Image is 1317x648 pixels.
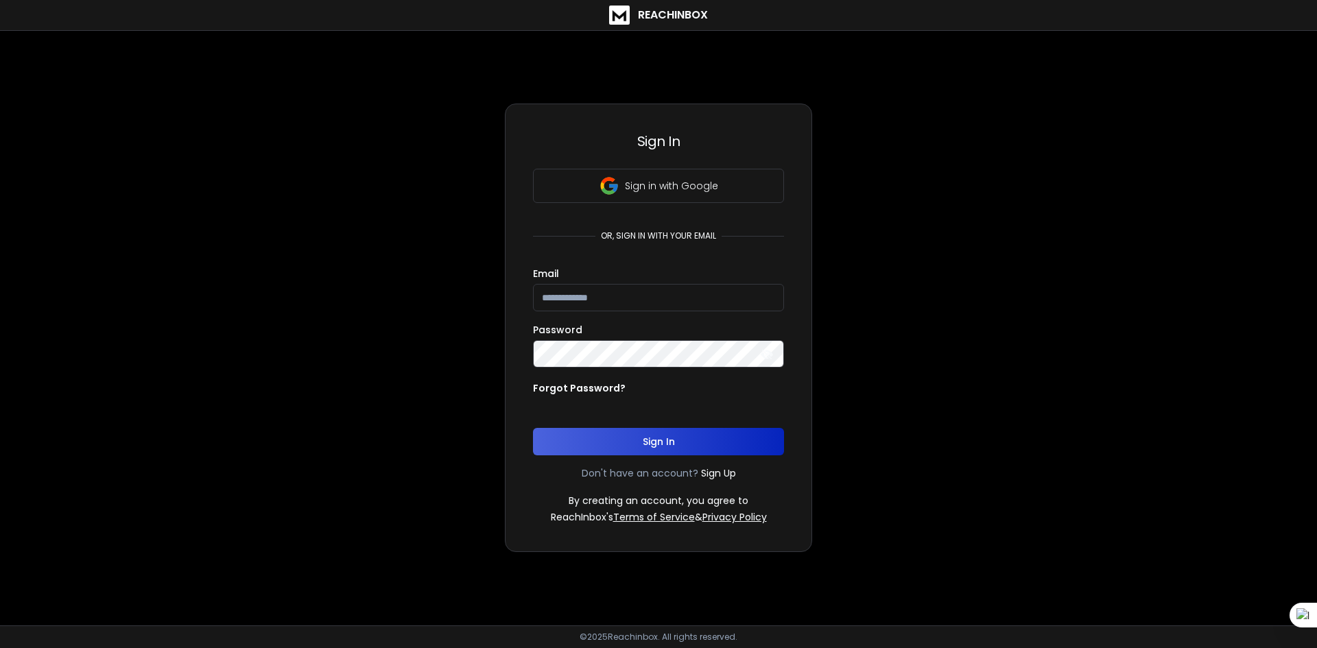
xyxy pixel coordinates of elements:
[569,494,748,507] p: By creating an account, you agree to
[613,510,695,524] a: Terms of Service
[609,5,630,25] img: logo
[533,132,784,151] h3: Sign In
[625,179,718,193] p: Sign in with Google
[533,381,626,395] p: Forgot Password?
[638,7,708,23] h1: ReachInbox
[702,510,767,524] a: Privacy Policy
[582,466,698,480] p: Don't have an account?
[533,169,784,203] button: Sign in with Google
[580,632,737,643] p: © 2025 Reachinbox. All rights reserved.
[701,466,736,480] a: Sign Up
[609,5,708,25] a: ReachInbox
[533,269,559,278] label: Email
[595,230,722,241] p: or, sign in with your email
[551,510,767,524] p: ReachInbox's &
[533,428,784,455] button: Sign In
[533,325,582,335] label: Password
